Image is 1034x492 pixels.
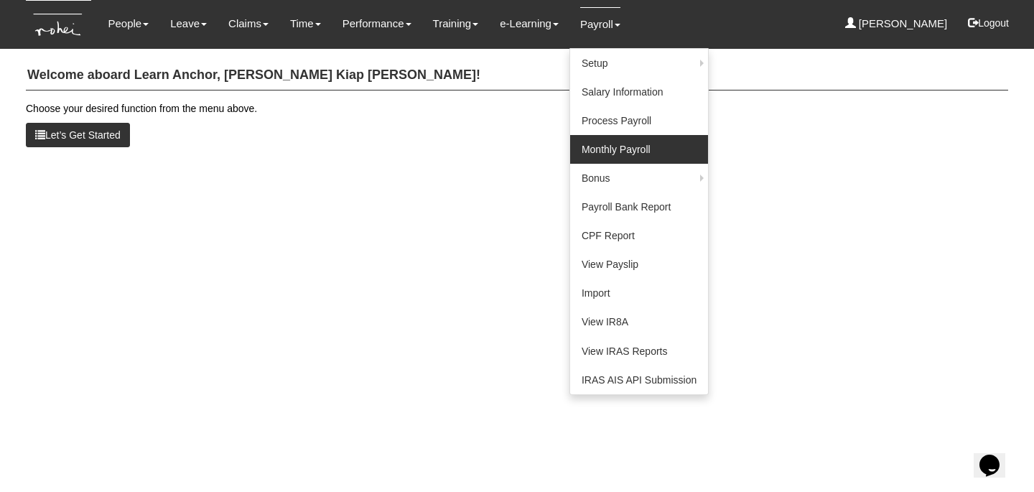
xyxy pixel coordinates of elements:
[570,78,708,106] a: Salary Information
[26,1,91,49] img: KTs7HI1dOZG7tu7pUkOpGGQAiEQAiEQAj0IhBB1wtXDg6BEAiBEAiBEAiB4RGIoBtemSRFIRACIRACIRACIdCLQARdL1w5OAR...
[26,123,130,147] button: Let’s Get Started
[290,7,321,40] a: Time
[570,106,708,135] a: Process Payroll
[580,7,620,41] a: Payroll
[500,7,559,40] a: e-Learning
[228,7,269,40] a: Claims
[570,250,708,279] a: View Payslip
[570,221,708,250] a: CPF Report
[570,135,708,164] a: Monthly Payroll
[108,7,149,40] a: People
[570,307,708,336] a: View IR8A
[570,49,708,78] a: Setup
[26,101,1008,116] p: Choose your desired function from the menu above.
[570,366,708,394] a: IRAS AIS API Submission
[26,61,1008,90] h4: Welcome aboard Learn Anchor, [PERSON_NAME] Kiap [PERSON_NAME]!
[570,192,708,221] a: Payroll Bank Report
[433,7,479,40] a: Training
[570,279,708,307] a: Import
[570,164,708,192] a: Bonus
[570,336,708,366] a: View IRAS Reports
[170,7,207,40] a: Leave
[974,435,1020,478] iframe: chat widget
[845,7,948,40] a: [PERSON_NAME]
[958,6,1019,40] button: Logout
[343,7,411,40] a: Performance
